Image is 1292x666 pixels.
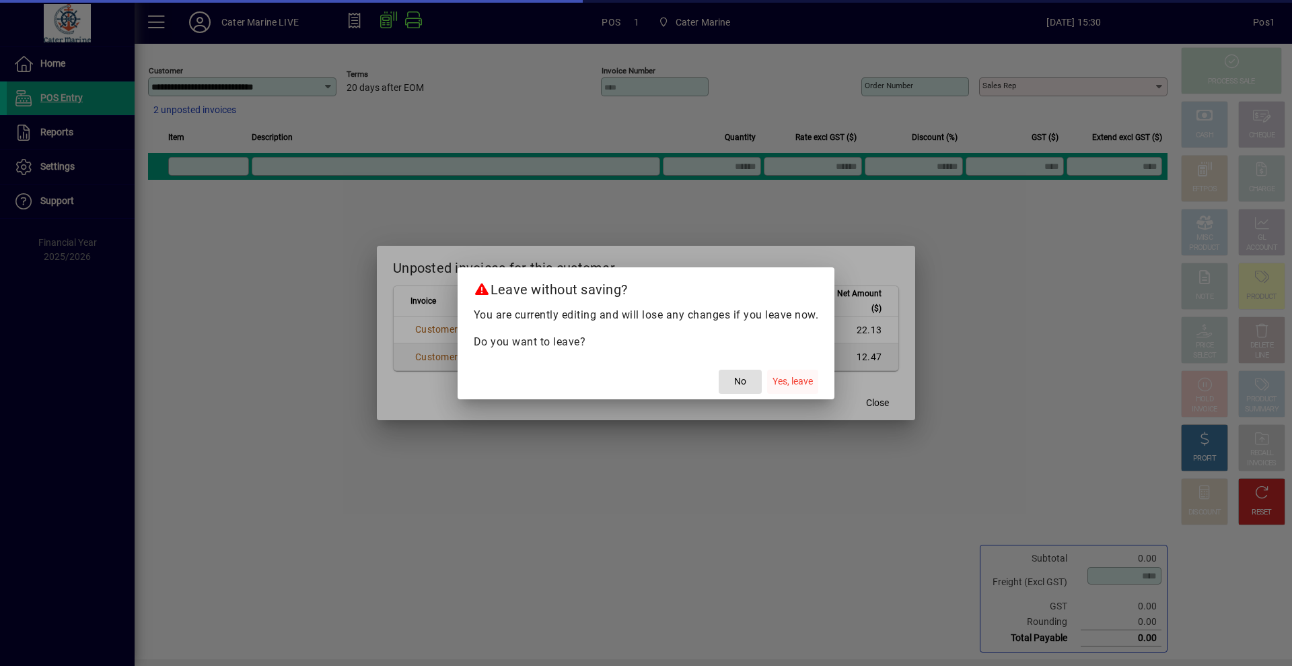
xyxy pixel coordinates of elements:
[767,370,818,394] button: Yes, leave
[719,370,762,394] button: No
[474,307,819,323] p: You are currently editing and will lose any changes if you leave now.
[474,334,819,350] p: Do you want to leave?
[458,267,835,306] h2: Leave without saving?
[773,374,813,389] span: Yes, leave
[734,374,746,389] span: No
